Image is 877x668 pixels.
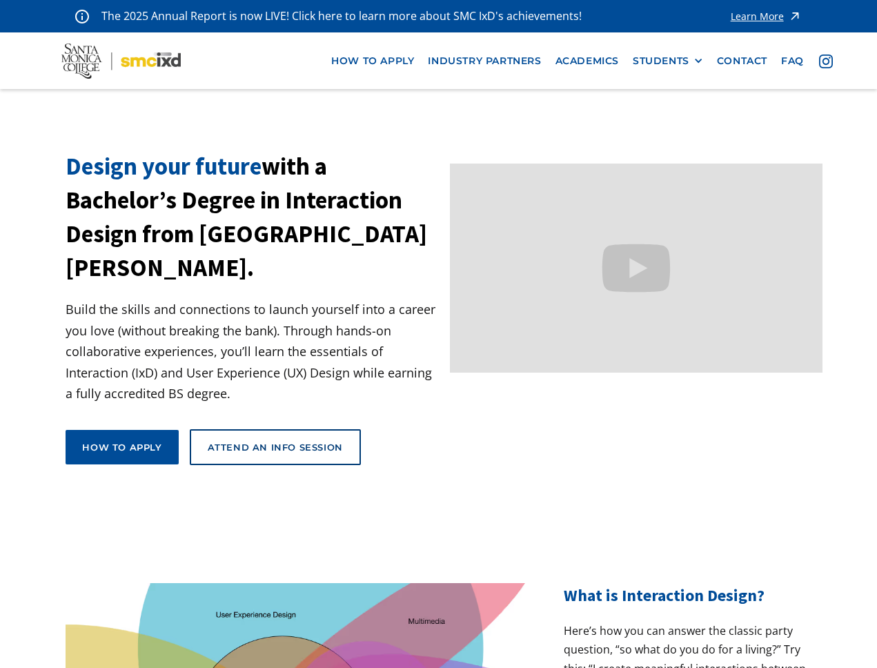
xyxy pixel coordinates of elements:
[324,48,421,74] a: how to apply
[208,441,343,453] div: Attend an Info Session
[633,55,703,67] div: STUDENTS
[66,150,438,285] h1: with a Bachelor’s Degree in Interaction Design from [GEOGRAPHIC_DATA][PERSON_NAME].
[82,441,161,453] div: How to apply
[819,55,833,68] img: icon - instagram
[774,48,811,74] a: faq
[731,12,784,21] div: Learn More
[75,9,89,23] img: icon - information - alert
[66,151,262,181] span: Design your future
[66,430,178,464] a: How to apply
[633,55,689,67] div: STUDENTS
[450,164,822,373] iframe: Design your future with a Bachelor's Degree in Interaction Design from Santa Monica College
[61,43,181,79] img: Santa Monica College - SMC IxD logo
[190,429,361,465] a: Attend an Info Session
[101,7,583,26] p: The 2025 Annual Report is now LIVE! Click here to learn more about SMC IxD's achievements!
[788,7,802,26] img: icon - arrow - alert
[66,299,438,404] p: Build the skills and connections to launch yourself into a career you love (without breaking the ...
[710,48,774,74] a: contact
[564,583,811,608] h2: What is Interaction Design?
[731,7,802,26] a: Learn More
[421,48,548,74] a: industry partners
[549,48,626,74] a: Academics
